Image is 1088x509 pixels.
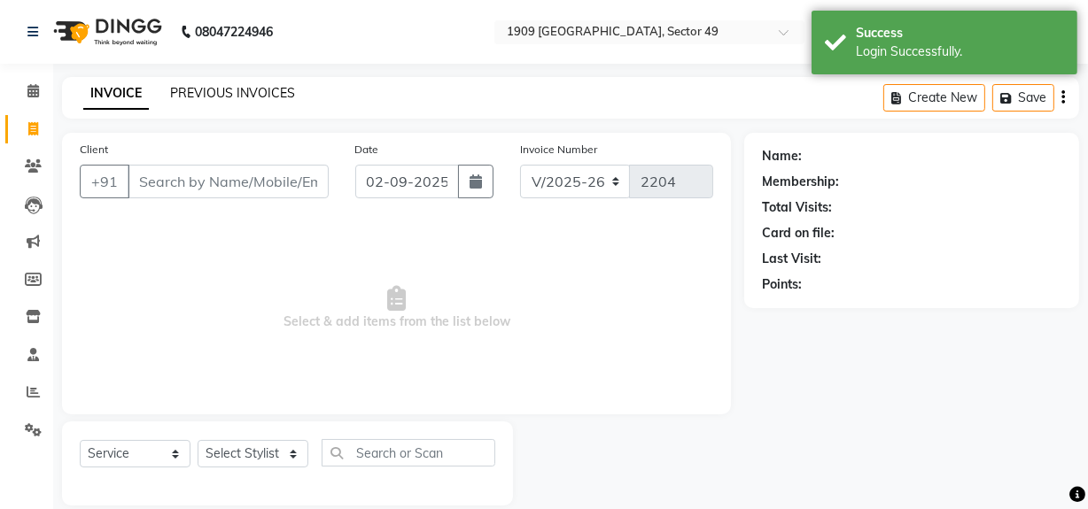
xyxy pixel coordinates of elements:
div: Success [856,24,1064,42]
button: Create New [883,84,985,112]
button: Save [992,84,1054,112]
input: Search by Name/Mobile/Email/Code [128,165,329,198]
div: Points: [762,275,802,294]
a: PREVIOUS INVOICES [170,85,295,101]
label: Client [80,142,108,158]
img: logo [45,7,167,57]
div: Last Visit: [762,250,821,268]
label: Invoice Number [520,142,597,158]
div: Login Successfully. [856,42,1064,61]
div: Name: [762,147,802,166]
button: +91 [80,165,129,198]
div: Membership: [762,173,839,191]
div: Card on file: [762,224,835,243]
span: Select & add items from the list below [80,220,713,397]
label: Date [355,142,379,158]
b: 08047224946 [195,7,273,57]
input: Search or Scan [322,439,495,467]
a: INVOICE [83,78,149,110]
div: Total Visits: [762,198,832,217]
